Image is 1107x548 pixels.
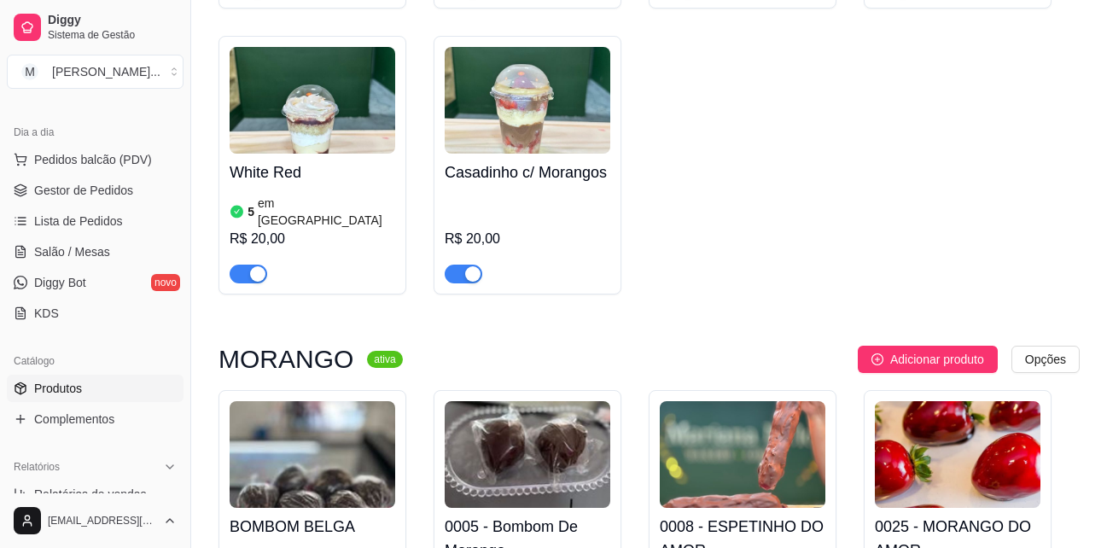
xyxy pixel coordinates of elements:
[7,7,184,48] a: DiggySistema de Gestão
[660,401,825,508] img: product-image
[34,486,147,503] span: Relatórios de vendas
[14,460,60,474] span: Relatórios
[230,229,395,249] div: R$ 20,00
[7,55,184,89] button: Select a team
[230,515,395,539] h4: BOMBOM BELGA
[258,195,395,229] article: em [GEOGRAPHIC_DATA]
[34,305,59,322] span: KDS
[52,63,160,80] div: [PERSON_NAME] ...
[7,300,184,327] a: KDS
[230,47,395,154] img: product-image
[875,401,1040,508] img: product-image
[7,238,184,265] a: Salão / Mesas
[7,405,184,433] a: Complementos
[48,13,177,28] span: Diggy
[7,207,184,235] a: Lista de Pedidos
[48,28,177,42] span: Sistema de Gestão
[1011,346,1080,373] button: Opções
[445,401,610,508] img: product-image
[34,213,123,230] span: Lista de Pedidos
[445,229,610,249] div: R$ 20,00
[218,349,353,370] h3: MORANGO
[34,151,152,168] span: Pedidos balcão (PDV)
[7,347,184,375] div: Catálogo
[34,182,133,199] span: Gestor de Pedidos
[7,481,184,508] a: Relatórios de vendas
[890,350,984,369] span: Adicionar produto
[7,269,184,296] a: Diggy Botnovo
[34,380,82,397] span: Produtos
[34,274,86,291] span: Diggy Bot
[34,411,114,428] span: Complementos
[7,375,184,402] a: Produtos
[1025,350,1066,369] span: Opções
[48,514,156,528] span: [EMAIL_ADDRESS][DOMAIN_NAME]
[367,351,402,368] sup: ativa
[7,177,184,204] a: Gestor de Pedidos
[21,63,38,80] span: M
[230,401,395,508] img: product-image
[445,160,610,184] h4: Casadinho c/ Morangos
[248,203,254,220] article: 5
[34,243,110,260] span: Salão / Mesas
[445,47,610,154] img: product-image
[7,119,184,146] div: Dia a dia
[230,160,395,184] h4: White Red
[858,346,998,373] button: Adicionar produto
[7,146,184,173] button: Pedidos balcão (PDV)
[871,353,883,365] span: plus-circle
[7,500,184,541] button: [EMAIL_ADDRESS][DOMAIN_NAME]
